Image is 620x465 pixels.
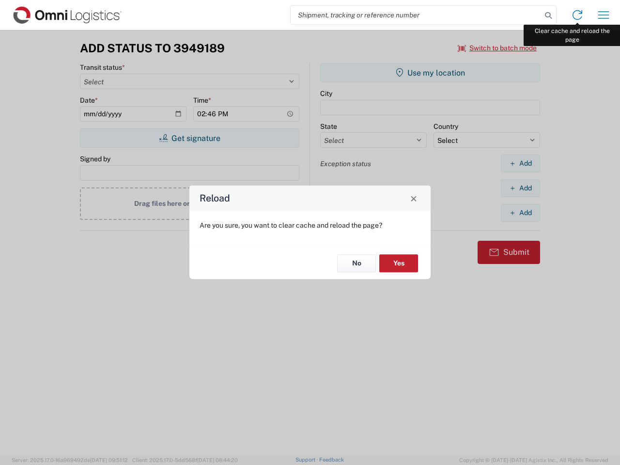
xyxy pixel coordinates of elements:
p: Are you sure, you want to clear cache and reload the page? [200,221,420,230]
button: Yes [379,254,418,272]
h4: Reload [200,191,230,205]
button: No [337,254,376,272]
button: Close [407,191,420,205]
input: Shipment, tracking or reference number [291,6,542,24]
